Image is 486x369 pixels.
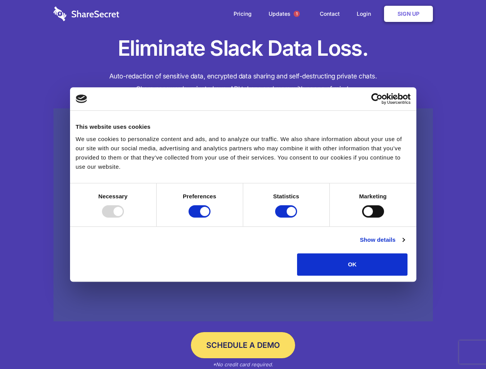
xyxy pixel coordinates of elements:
a: Show details [360,235,404,244]
div: We use cookies to personalize content and ads, and to analyze our traffic. We also share informat... [76,135,411,171]
img: logo-wordmark-white-trans-d4663122ce5f474addd5e946df7df03e33cb6a1c49d2221995e7729f52c070b2.svg [53,7,119,21]
strong: Necessary [99,193,128,199]
button: OK [297,253,408,276]
h1: Eliminate Slack Data Loss. [53,35,433,62]
a: Sign Up [384,6,433,22]
a: Pricing [226,2,259,26]
div: This website uses cookies [76,122,411,131]
a: Schedule a Demo [191,332,295,358]
h4: Auto-redaction of sensitive data, encrypted data sharing and self-destructing private chats. Shar... [53,70,433,95]
a: Contact [312,2,347,26]
strong: Statistics [273,193,299,199]
img: logo [76,95,87,103]
em: *No credit card required. [213,361,273,367]
strong: Marketing [359,193,387,199]
a: Usercentrics Cookiebot - opens in a new window [343,93,411,105]
a: Wistia video thumbnail [53,108,433,322]
strong: Preferences [183,193,216,199]
a: Login [349,2,382,26]
span: 1 [294,11,300,17]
